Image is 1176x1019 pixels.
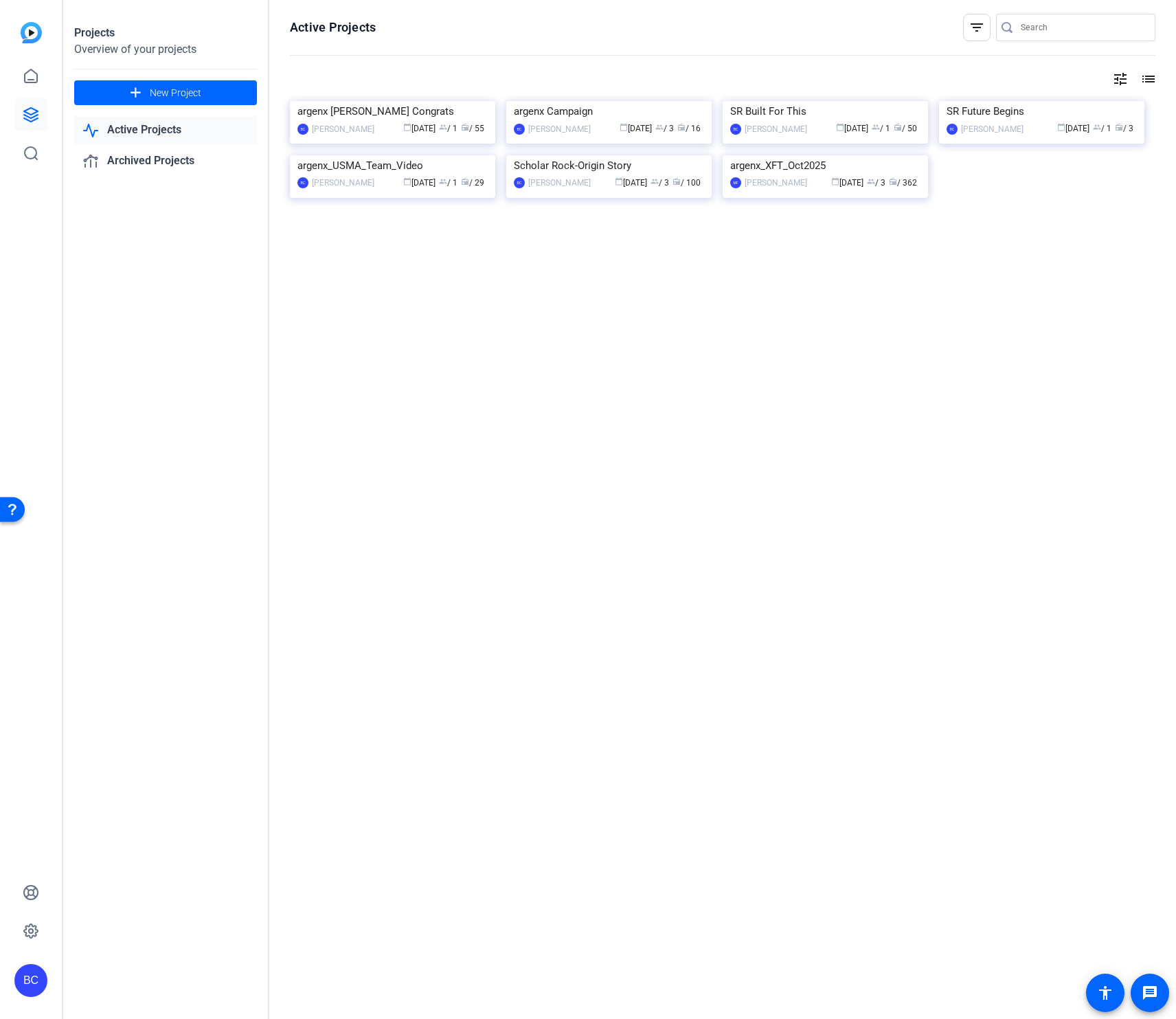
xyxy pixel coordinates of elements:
span: [DATE] [1057,124,1089,133]
mat-icon: tune [1112,71,1129,87]
span: / 50 [894,124,917,133]
span: group [655,123,664,131]
div: BC [297,124,308,135]
span: / 1 [872,124,890,133]
span: radio [461,177,469,186]
div: SR Future Begins [947,101,1137,122]
a: Active Projects [74,116,257,144]
button: New Project [74,80,257,105]
mat-icon: list [1139,71,1155,87]
div: Overview of your projects [74,41,257,58]
span: group [867,177,875,186]
span: calendar_today [836,123,844,131]
span: group [439,177,447,186]
div: [PERSON_NAME] [961,122,1024,136]
h1: Active Projects [290,19,376,36]
div: BC [947,124,958,135]
div: Scholar Rock-Origin Story [514,155,704,176]
div: [PERSON_NAME] [528,122,591,136]
span: / 100 [672,178,701,188]
span: [DATE] [403,178,436,188]
mat-icon: accessibility [1097,985,1113,1001]
a: Archived Projects [74,147,257,175]
div: BC [514,124,525,135]
mat-icon: add [127,85,144,102]
input: Search [1021,19,1144,36]
span: calendar_today [831,177,839,186]
div: BC [514,177,525,188]
span: radio [672,177,681,186]
span: group [651,177,659,186]
span: / 3 [1115,124,1133,133]
div: [PERSON_NAME] [312,122,374,136]
span: New Project [150,86,201,100]
span: radio [889,177,897,186]
span: / 3 [651,178,669,188]
div: argenx_USMA_Team_Video [297,155,488,176]
span: [DATE] [403,124,436,133]
span: group [1093,123,1101,131]
span: calendar_today [1057,123,1065,131]
div: argenx [PERSON_NAME] Congrats [297,101,488,122]
div: SR Built For This [730,101,920,122]
span: / 3 [867,178,885,188]
img: blue-gradient.svg [21,22,42,43]
div: [PERSON_NAME] [745,122,807,136]
span: / 1 [439,178,457,188]
div: BC [730,124,741,135]
span: group [439,123,447,131]
div: argenx Campaign [514,101,704,122]
span: group [872,123,880,131]
span: calendar_today [403,123,411,131]
div: BC [14,964,47,997]
div: [PERSON_NAME] [745,176,807,190]
span: / 1 [1093,124,1111,133]
span: [DATE] [836,124,868,133]
div: MF [730,177,741,188]
div: Projects [74,25,257,41]
mat-icon: filter_list [969,19,985,36]
span: radio [894,123,902,131]
span: radio [461,123,469,131]
div: BC [297,177,308,188]
span: calendar_today [403,177,411,186]
span: radio [1115,123,1123,131]
span: calendar_today [615,177,623,186]
div: [PERSON_NAME] [528,176,591,190]
span: / 3 [655,124,674,133]
mat-icon: message [1142,985,1158,1001]
span: [DATE] [831,178,863,188]
span: radio [677,123,686,131]
span: [DATE] [615,178,647,188]
span: / 362 [889,178,917,188]
div: [PERSON_NAME] [312,176,374,190]
div: argenx_XFT_Oct2025 [730,155,920,176]
span: / 55 [461,124,484,133]
span: / 1 [439,124,457,133]
span: / 29 [461,178,484,188]
span: / 16 [677,124,701,133]
span: [DATE] [620,124,652,133]
span: calendar_today [620,123,628,131]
